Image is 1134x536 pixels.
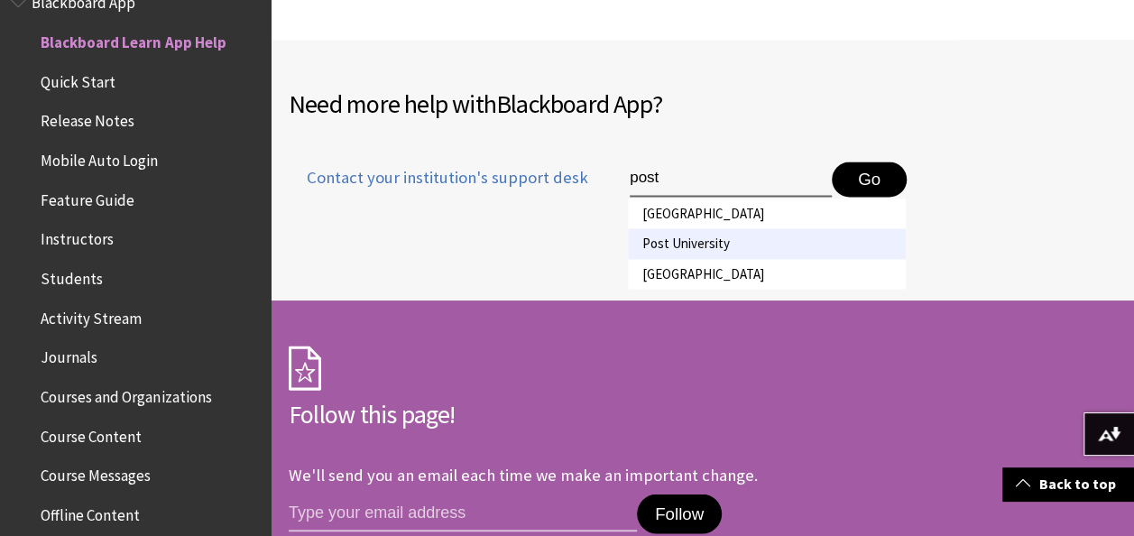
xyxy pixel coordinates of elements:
[289,395,830,433] h2: Follow this page!
[41,27,226,51] span: Blackboard Learn App Help
[630,162,832,198] input: Type institution name to get support
[41,421,142,446] span: Course Content
[41,343,97,367] span: Journals
[41,382,211,406] span: Courses and Organizations
[41,185,134,209] span: Feature Guide
[628,199,906,228] li: [GEOGRAPHIC_DATA]
[289,465,758,485] p: We'll send you an email each time we make an important change.
[41,263,103,288] span: Students
[289,494,637,531] input: email address
[637,494,722,533] button: Follow
[1002,467,1134,501] a: Back to top
[496,88,652,120] span: Blackboard App
[41,500,140,524] span: Offline Content
[289,166,588,211] a: Contact your institution's support desk
[41,106,134,131] span: Release Notes
[628,199,906,289] ul: autocomplete school names
[41,461,151,485] span: Course Messages
[832,162,907,198] button: Go
[289,85,1116,123] h2: Need more help with ?
[289,166,588,189] span: Contact your institution's support desk
[41,303,142,328] span: Activity Stream
[41,145,158,170] span: Mobile Auto Login
[41,67,115,91] span: Quick Start
[628,259,906,289] li: [GEOGRAPHIC_DATA]
[289,346,321,391] img: Subscription Icon
[628,228,906,258] li: Post University
[41,225,114,249] span: Instructors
